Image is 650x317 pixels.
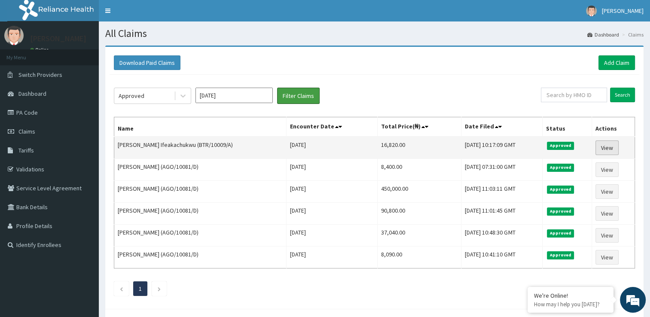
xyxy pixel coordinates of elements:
span: Approved [547,142,574,149]
th: Actions [592,117,635,137]
td: [PERSON_NAME] (AGO/10081/D) [114,225,287,247]
p: How may I help you today? [534,301,607,308]
td: [DATE] 10:17:09 GMT [461,137,543,159]
span: We're online! [50,101,119,187]
a: View [595,184,619,199]
td: [PERSON_NAME] (AGO/10081/D) [114,247,287,268]
h1: All Claims [105,28,644,39]
td: [DATE] [287,181,377,203]
td: [DATE] [287,159,377,181]
a: Dashboard [587,31,619,38]
td: 8,090.00 [377,247,461,268]
td: 90,800.00 [377,203,461,225]
th: Name [114,117,287,137]
th: Total Price(₦) [377,117,461,137]
td: 16,820.00 [377,137,461,159]
img: d_794563401_company_1708531726252_794563401 [16,43,35,64]
th: Date Filed [461,117,543,137]
td: [DATE] [287,225,377,247]
button: Filter Claims [277,88,320,104]
td: [DATE] 10:41:10 GMT [461,247,543,268]
input: Search by HMO ID [541,88,607,102]
img: User Image [4,26,24,45]
span: Approved [547,251,574,259]
a: View [595,140,619,155]
span: Approved [547,229,574,237]
span: Approved [547,186,574,193]
td: [PERSON_NAME] Ifeakachukwu (BTR/10009/A) [114,137,287,159]
input: Select Month and Year [195,88,273,103]
a: View [595,162,619,177]
span: Approved [547,164,574,171]
td: [DATE] 07:31:00 GMT [461,159,543,181]
td: [PERSON_NAME] (AGO/10081/D) [114,159,287,181]
li: Claims [620,31,644,38]
td: 8,400.00 [377,159,461,181]
textarea: Type your message and hit 'Enter' [4,219,164,249]
th: Encounter Date [287,117,377,137]
span: Switch Providers [18,71,62,79]
button: Download Paid Claims [114,55,180,70]
div: Minimize live chat window [141,4,162,25]
a: Online [30,47,51,53]
td: [DATE] 10:48:30 GMT [461,225,543,247]
td: 37,040.00 [377,225,461,247]
span: [PERSON_NAME] [602,7,644,15]
a: Next page [157,285,161,293]
td: [PERSON_NAME] (AGO/10081/D) [114,181,287,203]
p: [PERSON_NAME] [30,35,86,43]
a: View [595,228,619,243]
div: We're Online! [534,292,607,299]
div: Chat with us now [45,48,144,59]
td: [DATE] 11:01:45 GMT [461,203,543,225]
td: [DATE] 11:03:11 GMT [461,181,543,203]
a: Page 1 is your current page [139,285,142,293]
div: Approved [119,91,144,100]
a: View [595,206,619,221]
span: Dashboard [18,90,46,98]
th: Status [543,117,592,137]
input: Search [610,88,635,102]
td: [PERSON_NAME] (AGO/10081/D) [114,203,287,225]
span: Approved [547,207,574,215]
a: Previous page [119,285,123,293]
span: Tariffs [18,146,34,154]
a: View [595,250,619,265]
td: [DATE] [287,137,377,159]
img: User Image [586,6,597,16]
td: [DATE] [287,247,377,268]
td: [DATE] [287,203,377,225]
td: 450,000.00 [377,181,461,203]
span: Claims [18,128,35,135]
a: Add Claim [598,55,635,70]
